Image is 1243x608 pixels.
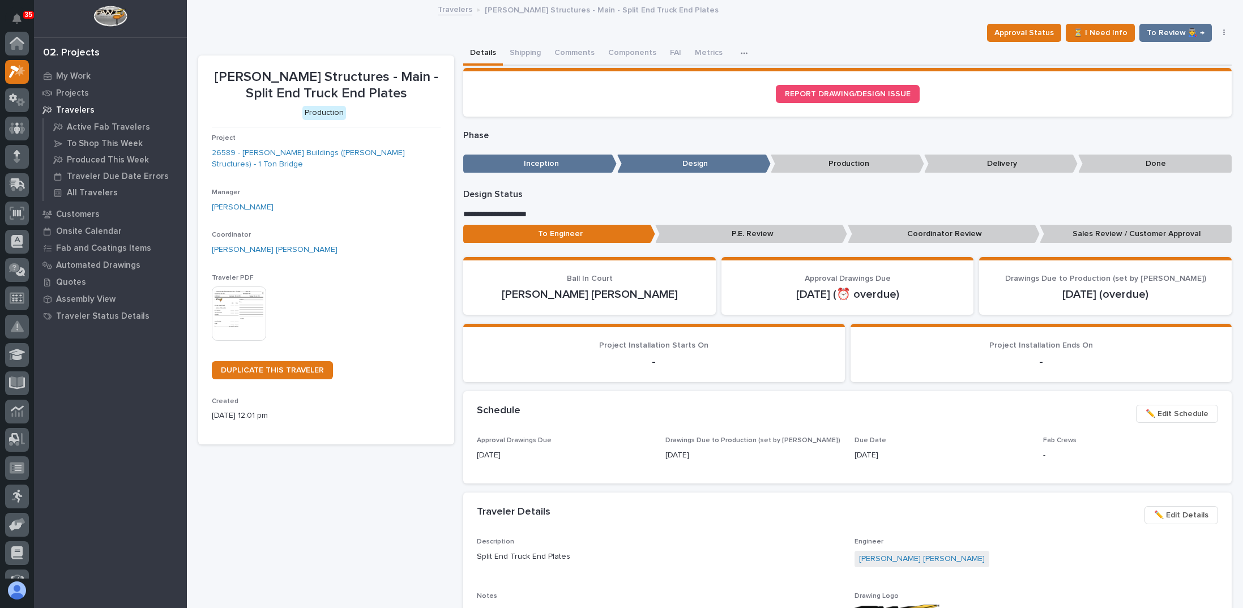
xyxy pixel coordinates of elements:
p: Production [771,155,924,173]
a: DUPLICATE THIS TRAVELER [212,361,333,379]
span: Approval Drawings Due [805,275,891,282]
span: Created [212,398,238,405]
a: Active Fab Travelers [44,119,187,135]
button: To Review 👨‍🏭 → [1139,24,1212,42]
p: Travelers [56,105,95,115]
span: Traveler PDF [212,275,254,281]
a: [PERSON_NAME] [PERSON_NAME] [212,244,338,256]
p: Automated Drawings [56,260,140,271]
p: Projects [56,88,89,99]
p: Done [1078,155,1232,173]
span: ⏳ I Need Info [1073,26,1127,40]
div: 02. Projects [43,47,100,59]
p: Onsite Calendar [56,226,122,237]
p: To Shop This Week [67,139,143,149]
button: ✏️ Edit Details [1144,506,1218,524]
p: All Travelers [67,188,118,198]
p: Design [617,155,771,173]
p: - [864,355,1218,369]
a: My Work [34,67,187,84]
span: ✏️ Edit Details [1154,508,1208,522]
p: - [477,355,831,369]
span: Manager [212,189,240,196]
a: Fab and Coatings Items [34,239,187,256]
button: users-avatar [5,579,29,602]
p: - [1043,449,1218,461]
p: Fab and Coatings Items [56,243,151,254]
a: To Shop This Week [44,135,187,151]
span: Fab Crews [1043,437,1077,444]
a: Travelers [34,101,187,118]
span: Notes [477,593,497,600]
p: To Engineer [463,225,655,243]
a: Produced This Week [44,152,187,168]
span: To Review 👨‍🏭 → [1147,26,1204,40]
p: Customers [56,209,100,220]
p: Inception [463,155,617,173]
button: Metrics [688,42,729,66]
a: Traveler Status Details [34,307,187,324]
button: Notifications [5,7,29,31]
p: Split End Truck End Plates [477,551,840,563]
button: Approval Status [987,24,1061,42]
a: 26589 - [PERSON_NAME] Buildings ([PERSON_NAME] Structures) - 1 Ton Bridge [212,147,441,171]
p: [DATE] [477,449,652,461]
p: Traveler Due Date Errors [67,172,169,182]
img: Workspace Logo [93,6,127,27]
p: [PERSON_NAME] Structures - Main - Split End Truck End Plates [485,3,719,15]
span: Engineer [855,538,883,545]
p: [PERSON_NAME] [PERSON_NAME] [477,288,702,301]
span: Drawings Due to Production (set by [PERSON_NAME]) [1005,275,1206,282]
a: [PERSON_NAME] [212,202,274,213]
a: Onsite Calendar [34,222,187,239]
button: FAI [663,42,688,66]
a: Travelers [438,2,472,15]
p: [DATE] [665,449,840,461]
p: Coordinator Review [848,225,1040,243]
p: [DATE] (overdue) [993,288,1218,301]
div: Notifications35 [14,14,29,32]
p: Delivery [924,155,1078,173]
span: Drawings Due to Production (set by [PERSON_NAME]) [665,437,840,444]
span: Approval Status [994,26,1054,40]
p: Active Fab Travelers [67,122,150,132]
span: Coordinator [212,232,251,238]
a: Automated Drawings [34,256,187,273]
button: Details [463,42,503,66]
button: Comments [548,42,601,66]
p: [DATE] (⏰ overdue) [735,288,960,301]
p: Produced This Week [67,155,149,165]
p: Traveler Status Details [56,311,149,322]
h2: Schedule [477,405,520,417]
a: Assembly View [34,290,187,307]
a: Projects [34,84,187,101]
button: Components [601,42,663,66]
span: ✏️ Edit Schedule [1146,407,1208,421]
button: ✏️ Edit Schedule [1136,405,1218,423]
span: Description [477,538,514,545]
h2: Traveler Details [477,506,550,519]
p: Assembly View [56,294,116,305]
p: P.E. Review [655,225,847,243]
div: Production [302,106,346,120]
p: My Work [56,71,91,82]
p: [PERSON_NAME] Structures - Main - Split End Truck End Plates [212,69,441,102]
a: REPORT DRAWING/DESIGN ISSUE [776,85,920,103]
p: 35 [25,11,32,19]
span: Project [212,135,236,142]
p: Sales Review / Customer Approval [1040,225,1232,243]
p: Phase [463,130,1232,141]
span: Due Date [855,437,886,444]
span: Drawing Logo [855,593,899,600]
a: Quotes [34,273,187,290]
p: [DATE] [855,449,1030,461]
button: Shipping [503,42,548,66]
span: DUPLICATE THIS TRAVELER [221,366,324,374]
p: [DATE] 12:01 pm [212,410,441,422]
p: Design Status [463,189,1232,200]
a: [PERSON_NAME] [PERSON_NAME] [859,553,985,565]
a: Customers [34,205,187,222]
span: Project Installation Ends On [989,341,1093,349]
span: REPORT DRAWING/DESIGN ISSUE [785,90,911,98]
span: Ball In Court [567,275,613,282]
